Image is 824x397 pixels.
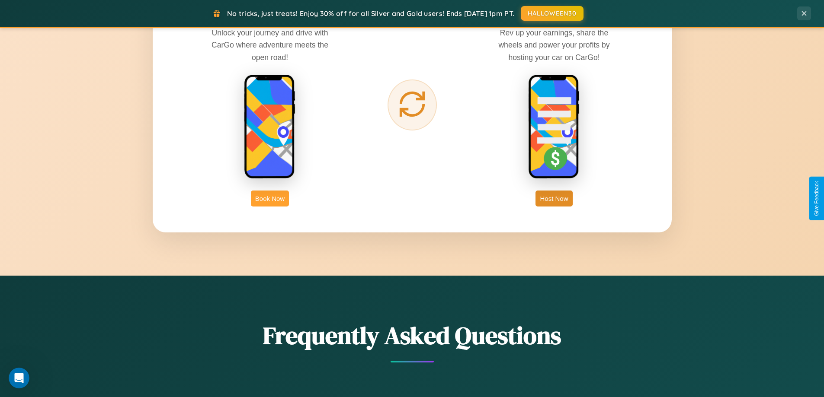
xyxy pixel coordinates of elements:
p: Rev up your earnings, share the wheels and power your profits by hosting your car on CarGo! [489,27,619,63]
span: No tricks, just treats! Enjoy 30% off for all Silver and Gold users! Ends [DATE] 1pm PT. [227,9,514,18]
button: Host Now [535,191,572,206]
button: Book Now [251,191,289,206]
img: host phone [528,74,580,180]
div: Give Feedback [814,181,820,216]
iframe: Intercom live chat [9,368,29,388]
h2: Frequently Asked Questions [153,319,672,352]
button: HALLOWEEN30 [521,6,584,21]
p: Unlock your journey and drive with CarGo where adventure meets the open road! [205,27,335,63]
img: rent phone [244,74,296,180]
